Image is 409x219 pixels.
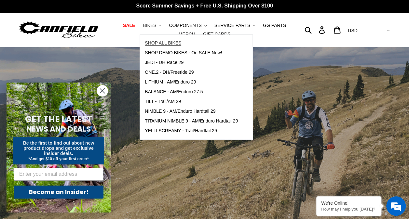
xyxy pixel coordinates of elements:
span: SALE [123,23,135,28]
a: TITANIUM NIMBLE 9 - AM/Enduro Hardtail 29 [140,116,243,126]
img: Canfield Bikes [18,20,99,40]
span: NIMBLE 9 - AM/Enduro Hardtail 29 [145,109,215,114]
span: ONE.2 - DH/Freeride 29 [145,70,194,75]
span: BIKES [143,23,156,28]
button: COMPONENTS [166,21,210,30]
a: ONE.2 - DH/Freeride 29 [140,68,243,77]
span: SERVICE PARTS [214,23,250,28]
button: SERVICE PARTS [211,21,258,30]
a: SHOP DEMO BIKES - On SALE Now! [140,48,243,58]
span: YELLI SCREAMY - Trail/Hardtail 29 [145,128,217,134]
span: MERCH [179,32,195,37]
span: BALANCE - AM/Enduro 27.5 [145,89,203,95]
span: *And get $10 off your first order* [28,157,89,161]
button: BIKES [140,21,164,30]
span: SHOP ALL BIKES [145,40,181,46]
button: Become an Insider! [14,186,103,199]
a: NIMBLE 9 - AM/Enduro Hardtail 29 [140,107,243,116]
span: LITHIUM - AM/Enduro 29 [145,79,196,85]
span: COMPONENTS [169,23,201,28]
input: Enter your email address [14,168,103,181]
span: SHOP DEMO BIKES - On SALE Now! [145,50,222,56]
span: JEDI - DH Race 29 [145,60,184,65]
a: BALANCE - AM/Enduro 27.5 [140,87,243,97]
p: How may I help you today? [321,207,376,212]
a: JEDI - DH Race 29 [140,58,243,68]
span: Be the first to find out about new product drops and get exclusive insider deals. [23,140,94,156]
div: We're Online! [321,200,376,206]
a: MERCH [175,30,198,39]
a: TILT - Trail/AM 29 [140,97,243,107]
a: SHOP ALL BIKES [140,38,243,48]
a: YELLI SCREAMY - Trail/Hardtail 29 [140,126,243,136]
span: GIFT CARDS [203,32,231,37]
span: NEWS AND DEALS [27,124,91,134]
button: Close dialog [97,85,108,97]
span: TILT - Trail/AM 29 [145,99,181,104]
a: GIFT CARDS [200,30,234,39]
a: SALE [120,21,138,30]
a: LITHIUM - AM/Enduro 29 [140,77,243,87]
span: TITANIUM NIMBLE 9 - AM/Enduro Hardtail 29 [145,118,238,124]
a: GG PARTS [260,21,289,30]
span: GG PARTS [263,23,286,28]
span: GET THE LATEST [25,113,92,125]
